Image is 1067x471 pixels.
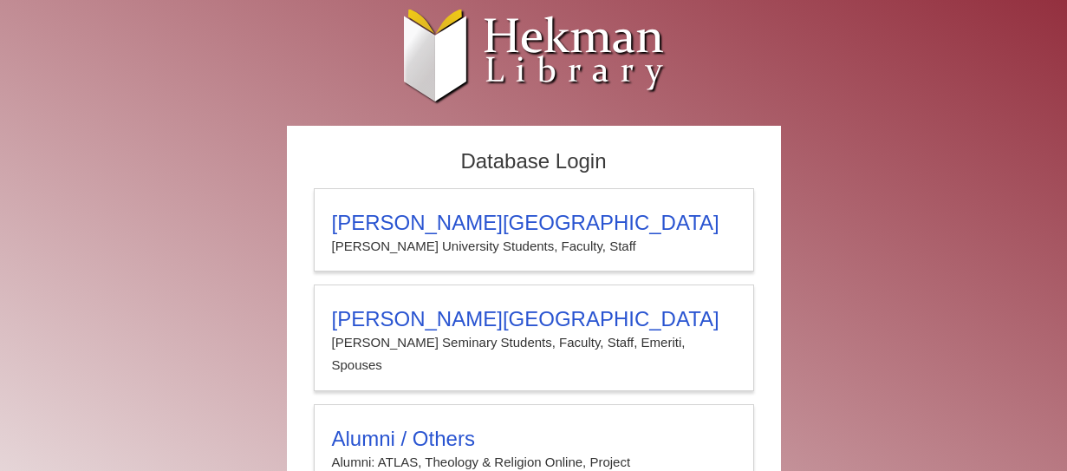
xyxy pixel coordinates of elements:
[314,285,754,391] a: [PERSON_NAME][GEOGRAPHIC_DATA][PERSON_NAME] Seminary Students, Faculty, Staff, Emeriti, Spouses
[332,427,736,451] h3: Alumni / Others
[314,188,754,271] a: [PERSON_NAME][GEOGRAPHIC_DATA][PERSON_NAME] University Students, Faculty, Staff
[332,211,736,235] h3: [PERSON_NAME][GEOGRAPHIC_DATA]
[305,144,763,180] h2: Database Login
[332,235,736,258] p: [PERSON_NAME] University Students, Faculty, Staff
[332,307,736,331] h3: [PERSON_NAME][GEOGRAPHIC_DATA]
[332,331,736,377] p: [PERSON_NAME] Seminary Students, Faculty, Staff, Emeriti, Spouses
